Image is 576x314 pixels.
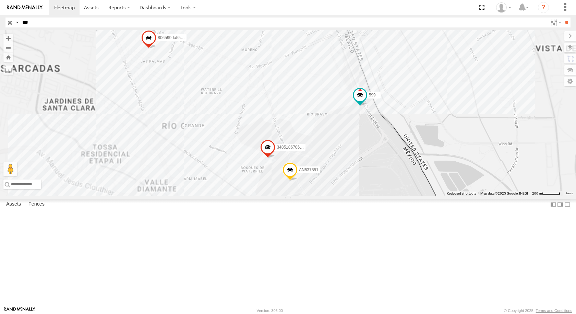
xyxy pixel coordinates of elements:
[3,53,13,62] button: Zoom Home
[25,200,48,209] label: Fences
[158,35,185,40] span: 806599da55d4
[3,43,13,53] button: Zoom out
[3,65,13,75] label: Measure
[566,192,573,195] a: Terms (opens in new tab)
[299,167,319,172] span: AN537851
[557,199,564,209] label: Dock Summary Table to the Right
[257,309,283,313] div: Version: 306.00
[369,93,376,97] span: 599
[532,191,542,195] span: 200 m
[504,309,572,313] div: © Copyright 2025 -
[548,18,563,27] label: Search Filter Options
[3,200,24,209] label: Assets
[14,18,20,27] label: Search Query
[3,34,13,43] button: Zoom in
[494,2,514,13] div: MANUEL HERNANDEZ
[3,162,17,176] button: Drag Pegman onto the map to open Street View
[447,191,476,196] button: Keyboard shortcuts
[564,77,576,86] label: Map Settings
[550,199,557,209] label: Dock Summary Table to the Left
[7,5,43,10] img: rand-logo.svg
[480,191,528,195] span: Map data ©2025 Google, INEGI
[277,145,305,150] span: 3485186706C8
[530,191,562,196] button: Map Scale: 200 m per 49 pixels
[4,307,35,314] a: Visit our Website
[564,199,571,209] label: Hide Summary Table
[536,309,572,313] a: Terms and Conditions
[538,2,549,13] i: ?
